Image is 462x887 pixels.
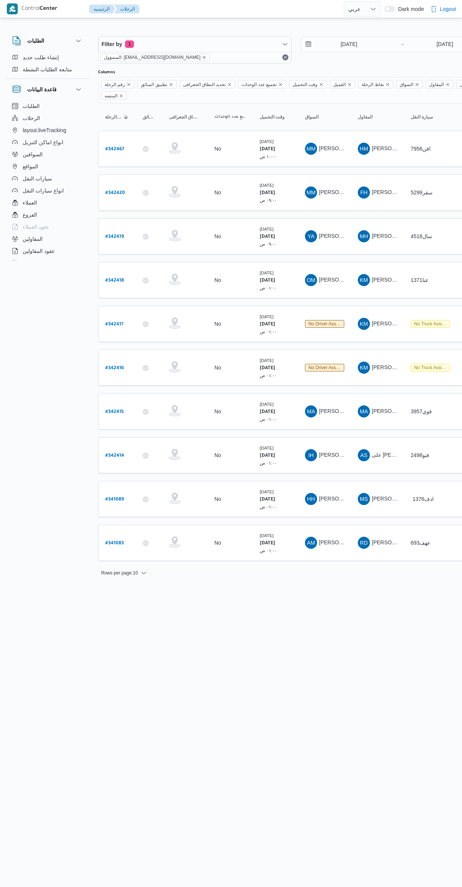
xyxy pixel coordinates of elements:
span: وقت التحميل [289,80,327,88]
span: MA [307,405,315,417]
span: FH [360,186,367,199]
span: [PERSON_NAME] [319,539,362,545]
button: Remove العميل from selection in this group [347,82,352,87]
span: إنشاء طلب جديد [23,53,59,62]
span: نقاط الرحلة [362,80,383,89]
div: Muhammad Abadalrazq Amain Amam Qasam [305,405,317,417]
span: عقود العملاء [23,222,49,231]
span: MA [360,405,368,417]
span: AS [360,449,367,461]
span: تجميع عدد الوحدات [242,80,277,89]
b: [DATE] [260,147,275,152]
span: المقاول [358,114,373,120]
b: # 342416 [105,366,124,371]
span: تطبيق السائق [143,114,156,120]
button: قاعدة البيانات [12,85,83,94]
span: عهف693 [411,540,430,546]
span: [PERSON_NAME] [319,233,362,239]
small: [DATE] [260,183,274,188]
button: Remove وقت التحميل from selection in this group [319,82,323,87]
button: اجهزة التليفون [9,257,86,269]
span: [PERSON_NAME] [319,145,362,151]
div: No [214,408,221,415]
span: تحديد النطاق الجغرافى [183,80,226,89]
small: ٠٩:٠٠ ص [260,198,277,203]
span: OM [306,274,315,286]
svg: Sorted in descending order [123,114,129,120]
span: [PERSON_NAME] [PERSON_NAME] [372,320,460,326]
small: [DATE] [260,358,274,363]
a: #341089 [105,494,124,504]
button: المقاول [355,111,400,123]
span: No truck assigned [414,321,452,326]
span: انواع سيارات النقل [23,186,64,195]
a: #342467 [105,144,124,154]
span: قنو2498 [411,452,429,458]
span: HH [307,493,315,505]
div: Muhammad Slah Abad Alhada Abad Alhamaid [358,493,370,505]
span: رقم الرحلة [105,80,125,89]
button: انواع سيارات النقل [9,185,86,197]
span: [PERSON_NAME] [PERSON_NAME] [319,452,407,458]
small: ١٠:٠٠ ص [260,154,277,159]
b: # 342420 [105,191,125,196]
button: انواع اماكن التنزيل [9,136,86,148]
b: [DATE] [260,322,275,327]
h3: الطلبات [27,36,44,45]
button: وقت التحميل [257,111,294,123]
b: # 342418 [105,278,124,283]
button: الرئيسيه [89,5,115,14]
button: السواقين [9,148,86,160]
input: Press the down key to open a popover containing a calendar. [301,37,387,52]
span: سقر5299 [411,189,433,196]
small: ٠١:٠٠ ص [260,329,277,334]
button: الطلبات [12,36,83,45]
a: #341083 [105,538,124,548]
small: [DATE] [260,226,274,231]
span: MS [360,493,368,505]
span: [PERSON_NAME] [PERSON_NAME] [319,496,407,502]
span: عقود المقاولين [23,246,55,256]
b: [DATE] [260,278,275,283]
div: Hana Mjada Rais Ahmad [358,143,370,155]
span: HM [360,143,368,155]
span: المنصه [101,91,127,100]
span: رقم الرحلة; Sorted in descending order [105,114,122,120]
div: No [214,277,221,283]
button: Filter by1 active filters [99,37,291,52]
div: الطلبات [6,51,89,79]
button: Remove [281,53,290,62]
b: [DATE] [260,191,275,196]
div: No [214,539,221,546]
span: سيارة النقل [411,114,433,120]
button: Remove تحديد النطاق الجغرافى from selection in this group [227,82,232,87]
a: #342417 [105,319,123,329]
b: [DATE] [260,497,275,502]
span: [PERSON_NAME]ه تربو [372,189,428,195]
span: وقت التحميل [260,114,285,120]
div: No [214,233,221,240]
span: على [PERSON_NAME] [372,452,426,458]
b: # 342414 [105,453,124,459]
div: Mahmood Muhammad Zki Muhammad Alkhtaib [305,186,317,199]
button: Remove السواق from selection in this group [415,82,419,87]
div: Khald Mmdoh Hassan Muhammad Alabs [358,362,370,374]
button: المواقع [9,160,86,172]
button: Remove المنصه from selection in this group [119,94,123,98]
div: Khald Mmdoh Hassan Muhammad Alabs [358,274,370,286]
button: إنشاء طلب جديد [9,51,86,63]
button: Remove رقم الرحلة from selection in this group [126,82,131,87]
a: #342414 [105,450,124,460]
b: # 341089 [105,497,124,502]
div: Hada Hassan Hassan Muhammad Yousf [305,493,317,505]
span: العميل [333,80,346,89]
span: تطبيق السائق [137,80,176,88]
span: [PERSON_NAME] [319,277,362,283]
button: سيارات النقل [9,172,86,185]
small: ٠١:٠٠ ص [260,504,277,509]
div: → [400,42,405,47]
a: #342415 [105,407,124,417]
span: سيارات النقل [23,174,52,183]
span: تطبيق السائق [141,80,167,89]
span: 1376ادف [413,496,434,502]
